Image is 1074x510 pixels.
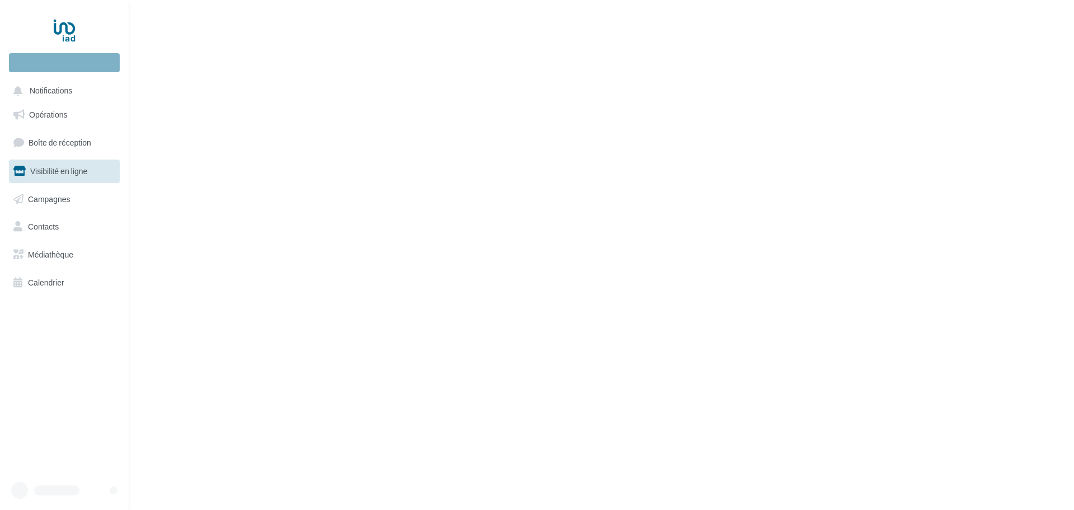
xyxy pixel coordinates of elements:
[29,110,67,119] span: Opérations
[28,278,64,287] span: Calendrier
[7,103,122,127] a: Opérations
[7,215,122,238] a: Contacts
[28,194,70,203] span: Campagnes
[30,86,72,96] span: Notifications
[28,222,59,231] span: Contacts
[7,160,122,183] a: Visibilité en ligne
[29,138,91,147] span: Boîte de réception
[28,250,73,259] span: Médiathèque
[7,243,122,266] a: Médiathèque
[7,130,122,155] a: Boîte de réception
[7,271,122,294] a: Calendrier
[7,188,122,211] a: Campagnes
[30,166,87,176] span: Visibilité en ligne
[9,53,120,72] div: Nouvelle campagne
